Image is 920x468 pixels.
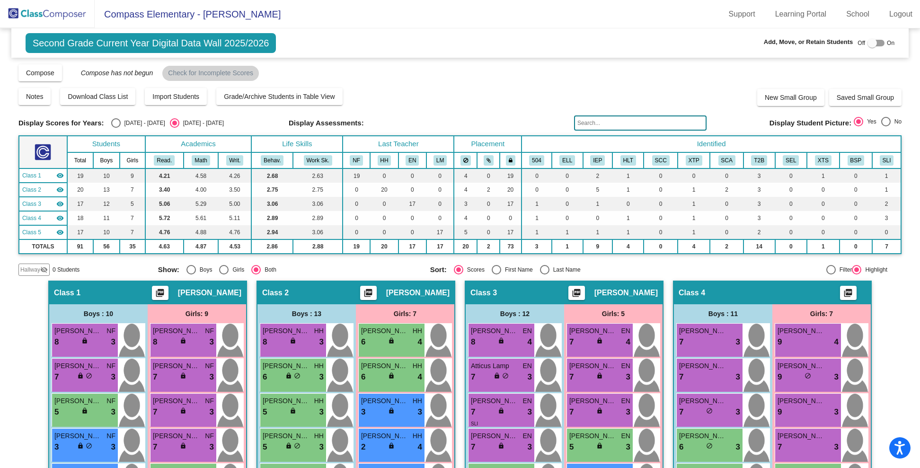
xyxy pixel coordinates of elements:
[22,228,41,237] span: Class 5
[861,265,887,274] div: Highlight
[343,225,370,239] td: 0
[218,168,251,183] td: 4.26
[111,118,224,128] mat-radio-group: Select an option
[564,304,663,323] div: Girls: 5
[783,155,799,166] button: SEL
[343,168,370,183] td: 19
[500,197,522,211] td: 17
[226,155,243,166] button: Writ.
[743,168,775,183] td: 3
[718,155,735,166] button: SCA
[678,168,710,183] td: 0
[454,211,477,225] td: 4
[678,239,710,254] td: 4
[18,119,104,127] span: Display Scores for Years:
[872,197,901,211] td: 2
[120,152,145,168] th: Girls
[406,155,419,166] button: EN
[644,168,677,183] td: 0
[293,197,343,211] td: 3.06
[67,239,93,254] td: 91
[257,304,356,323] div: Boys : 13
[293,239,343,254] td: 2.88
[559,155,575,166] button: ELL
[162,66,259,81] mat-chip: Check for Incomplete Scores
[678,225,710,239] td: 1
[840,197,873,211] td: 0
[426,183,454,197] td: 0
[757,89,824,106] button: New Small Group
[426,152,454,168] th: Lesley McAfee
[612,168,644,183] td: 1
[19,168,67,183] td: Nikki Forbes - No Class Name
[652,155,670,166] button: SCC
[710,168,743,183] td: 0
[56,214,64,222] mat-icon: visibility
[19,211,67,225] td: No teacher - No Class Name
[529,155,544,166] button: 504
[549,265,581,274] div: Last Name
[721,7,763,22] a: Support
[743,211,775,225] td: 3
[500,152,522,168] th: Keep with teacher
[644,183,677,197] td: 0
[426,239,454,254] td: 17
[261,155,283,166] button: Behav.
[430,265,695,274] mat-radio-group: Select an option
[370,197,398,211] td: 0
[775,197,807,211] td: 0
[678,197,710,211] td: 1
[612,183,644,197] td: 1
[477,225,500,239] td: 0
[67,168,93,183] td: 19
[612,225,644,239] td: 1
[343,136,454,152] th: Last Teacher
[764,37,853,47] span: Add, Move, or Retain Students
[836,265,852,274] div: Filter
[67,136,145,152] th: Students
[224,93,335,100] span: Grade/Archive Students in Table View
[583,211,613,225] td: 0
[251,183,293,197] td: 2.75
[644,197,677,211] td: 0
[552,239,583,254] td: 1
[53,265,80,274] span: 0 Students
[522,183,552,197] td: 0
[145,168,184,183] td: 4.21
[26,33,276,53] span: Second Grade Current Year Digital Data Wall 2025/2026
[93,225,120,239] td: 10
[184,197,218,211] td: 5.29
[93,152,120,168] th: Boys
[477,183,500,197] td: 2
[612,152,644,168] th: Health Concerns
[644,225,677,239] td: 0
[18,88,51,105] button: Notes
[19,225,67,239] td: Lesley McAfee - No Class Name
[120,211,145,225] td: 7
[20,265,40,274] span: Hallway
[454,183,477,197] td: 4
[858,39,865,47] span: Off
[178,288,241,298] span: [PERSON_NAME]
[772,304,871,323] div: Girls: 7
[40,266,48,274] mat-icon: visibility_off
[679,288,705,298] span: Class 4
[68,93,128,100] span: Download Class List
[552,225,583,239] td: 1
[93,239,120,254] td: 56
[500,168,522,183] td: 19
[710,211,743,225] td: 0
[398,197,426,211] td: 17
[477,239,500,254] td: 2
[552,183,583,197] td: 0
[184,183,218,197] td: 4.00
[751,155,767,166] button: T2B
[674,304,772,323] div: Boys : 11
[477,211,500,225] td: 0
[293,211,343,225] td: 2.89
[887,39,894,47] span: On
[386,288,450,298] span: [PERSON_NAME]
[770,119,851,127] span: Display Student Picture:
[71,69,153,77] span: Compose has not begun
[743,225,775,239] td: 2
